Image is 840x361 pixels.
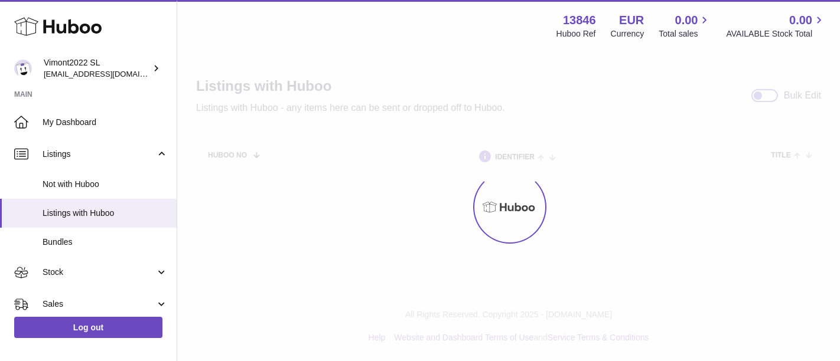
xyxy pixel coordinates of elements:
span: [EMAIL_ADDRESS][DOMAIN_NAME] [44,69,174,78]
span: Bundles [43,237,168,248]
a: 0.00 Total sales [659,12,711,40]
span: My Dashboard [43,117,168,128]
span: Total sales [659,28,711,40]
strong: EUR [619,12,644,28]
strong: 13846 [563,12,596,28]
span: Sales [43,298,155,310]
span: 0.00 [789,12,812,28]
span: AVAILABLE Stock Total [726,28,826,40]
span: Stock [43,267,155,278]
div: Vimont2022 SL [44,57,150,80]
a: 0.00 AVAILABLE Stock Total [726,12,826,40]
span: Not with Huboo [43,179,168,190]
div: Huboo Ref [556,28,596,40]
span: Listings with Huboo [43,208,168,219]
span: 0.00 [675,12,698,28]
img: internalAdmin-13846@internal.huboo.com [14,60,32,77]
a: Log out [14,317,162,338]
span: Listings [43,149,155,160]
div: Currency [611,28,644,40]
